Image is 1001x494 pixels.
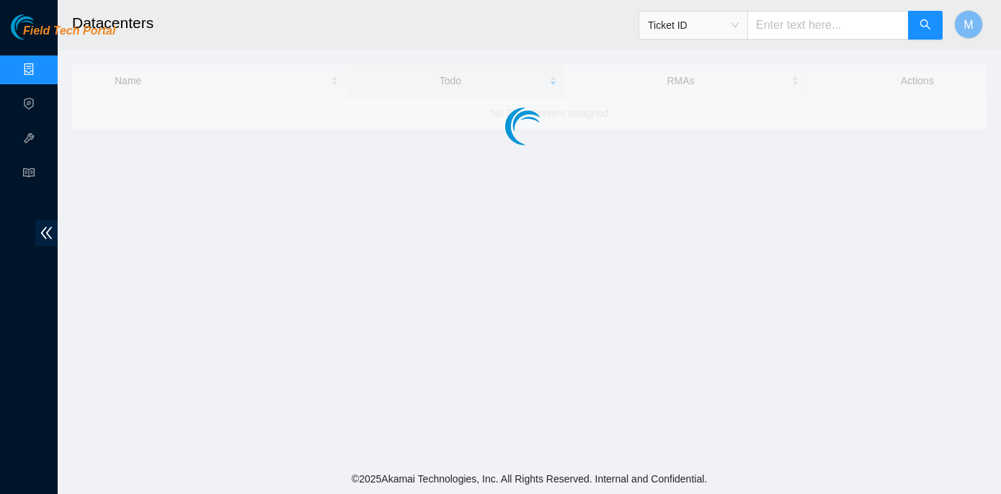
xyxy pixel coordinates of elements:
[648,14,739,36] span: Ticket ID
[747,11,909,40] input: Enter text here...
[954,10,983,39] button: M
[920,19,931,32] span: search
[908,11,943,40] button: search
[58,464,1001,494] footer: © 2025 Akamai Technologies, Inc. All Rights Reserved. Internal and Confidential.
[23,24,115,38] span: Field Tech Portal
[11,14,73,40] img: Akamai Technologies
[23,161,35,189] span: read
[964,16,973,34] span: M
[35,220,58,246] span: double-left
[11,26,115,45] a: Akamai TechnologiesField Tech Portal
